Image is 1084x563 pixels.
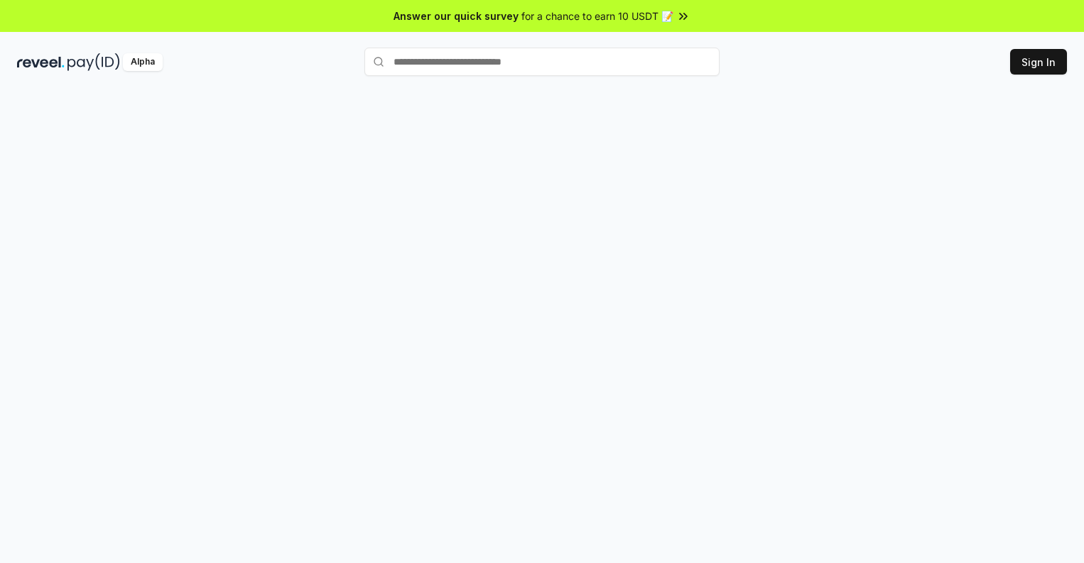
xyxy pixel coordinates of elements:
[67,53,120,71] img: pay_id
[521,9,673,23] span: for a chance to earn 10 USDT 📝
[17,53,65,71] img: reveel_dark
[1010,49,1067,75] button: Sign In
[123,53,163,71] div: Alpha
[394,9,519,23] span: Answer our quick survey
